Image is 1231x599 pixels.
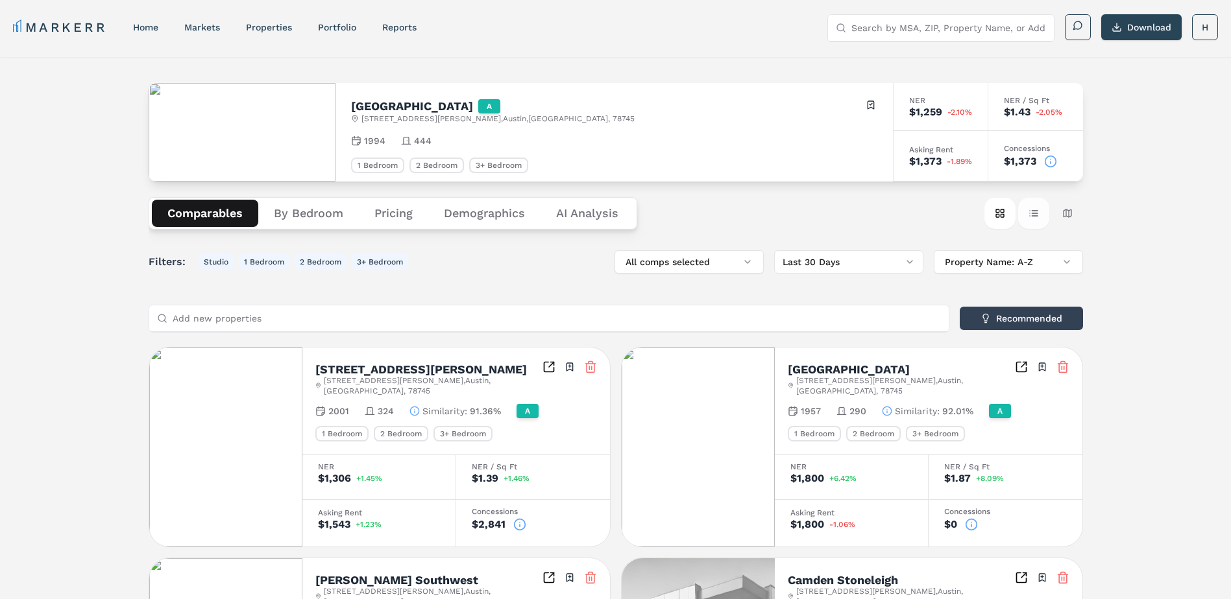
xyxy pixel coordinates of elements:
button: All comps selected [615,250,764,274]
h2: [GEOGRAPHIC_DATA] [788,364,910,375]
div: 3+ Bedroom [433,426,493,441]
div: 1 Bedroom [315,426,369,441]
span: -2.10% [947,108,972,116]
div: Concessions [1004,145,1067,152]
span: +1.23% [356,521,382,528]
div: $2,841 [472,519,506,530]
button: 1 Bedroom [239,254,289,270]
span: Similarity : [422,405,467,417]
a: Inspect Comparables [1015,360,1028,373]
a: markets [184,22,220,32]
div: NER [909,97,972,104]
div: 2 Bedroom [846,426,901,441]
span: -1.89% [947,158,972,165]
button: 3+ Bedroom [352,254,408,270]
a: Inspect Comparables [542,571,555,584]
button: Studio [199,254,234,270]
a: home [133,22,158,32]
button: AI Analysis [541,200,634,227]
a: MARKERR [13,18,107,36]
div: NER [790,463,912,471]
div: $1,800 [790,473,824,484]
div: A [989,404,1011,418]
a: reports [382,22,417,32]
button: Download [1101,14,1182,40]
div: $1.43 [1004,107,1030,117]
h2: [STREET_ADDRESS][PERSON_NAME] [315,364,527,375]
div: 2 Bedroom [409,158,464,173]
span: H [1202,21,1208,34]
a: Inspect Comparables [542,360,555,373]
span: 92.01% [942,405,973,417]
div: 3+ Bedroom [469,158,528,173]
div: $1.87 [944,473,971,484]
div: NER / Sq Ft [1004,97,1067,104]
input: Search by MSA, ZIP, Property Name, or Address [851,15,1046,41]
a: Inspect Comparables [1015,571,1028,584]
div: 3+ Bedroom [906,426,965,441]
span: 1957 [801,405,821,417]
div: Asking Rent [790,509,912,517]
div: Asking Rent [909,146,972,154]
h2: [PERSON_NAME] Southwest [315,574,478,586]
div: NER [318,463,440,471]
span: 91.36% [470,405,501,417]
button: Demographics [428,200,541,227]
div: 1 Bedroom [788,426,841,441]
div: Concessions [472,508,594,515]
button: H [1192,14,1218,40]
button: Comparables [152,200,258,227]
button: By Bedroom [258,200,359,227]
button: Pricing [359,200,428,227]
span: Filters: [149,254,193,270]
div: $1,306 [318,473,351,484]
button: 2 Bedroom [295,254,347,270]
span: [STREET_ADDRESS][PERSON_NAME] , Austin , [GEOGRAPHIC_DATA] , 78745 [324,375,542,396]
span: [STREET_ADDRESS][PERSON_NAME] , Austin , [GEOGRAPHIC_DATA] , 78745 [796,375,1014,396]
div: $1,373 [1004,156,1036,167]
span: [STREET_ADDRESS][PERSON_NAME] , Austin , [GEOGRAPHIC_DATA] , 78745 [361,113,635,124]
div: $1,800 [790,519,824,530]
div: A [517,404,539,418]
button: Recommended [960,307,1083,330]
div: NER / Sq Ft [944,463,1067,471]
input: Add new properties [173,305,941,331]
span: +1.46% [504,475,530,482]
span: +6.42% [829,475,857,482]
div: 2 Bedroom [374,426,428,441]
a: Portfolio [318,22,356,32]
div: $1.39 [472,473,498,484]
span: 290 [849,405,866,417]
span: +8.09% [976,475,1004,482]
div: $1,543 [318,519,350,530]
div: $1,373 [909,156,942,167]
div: Asking Rent [318,509,440,517]
div: Concessions [944,508,1067,515]
span: 444 [414,134,432,147]
div: 1 Bedroom [351,158,404,173]
span: 1994 [364,134,385,147]
div: $0 [944,519,957,530]
a: properties [246,22,292,32]
div: $1,259 [909,107,942,117]
span: -2.05% [1036,108,1062,116]
div: A [478,99,500,113]
span: -1.06% [829,521,855,528]
button: Property Name: A-Z [934,250,1083,274]
h2: [GEOGRAPHIC_DATA] [351,100,473,112]
div: NER / Sq Ft [472,463,594,471]
span: Similarity : [895,405,940,417]
span: +1.45% [356,475,382,482]
h2: Camden Stoneleigh [788,574,898,586]
span: 324 [378,405,394,417]
span: 2001 [328,405,349,417]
